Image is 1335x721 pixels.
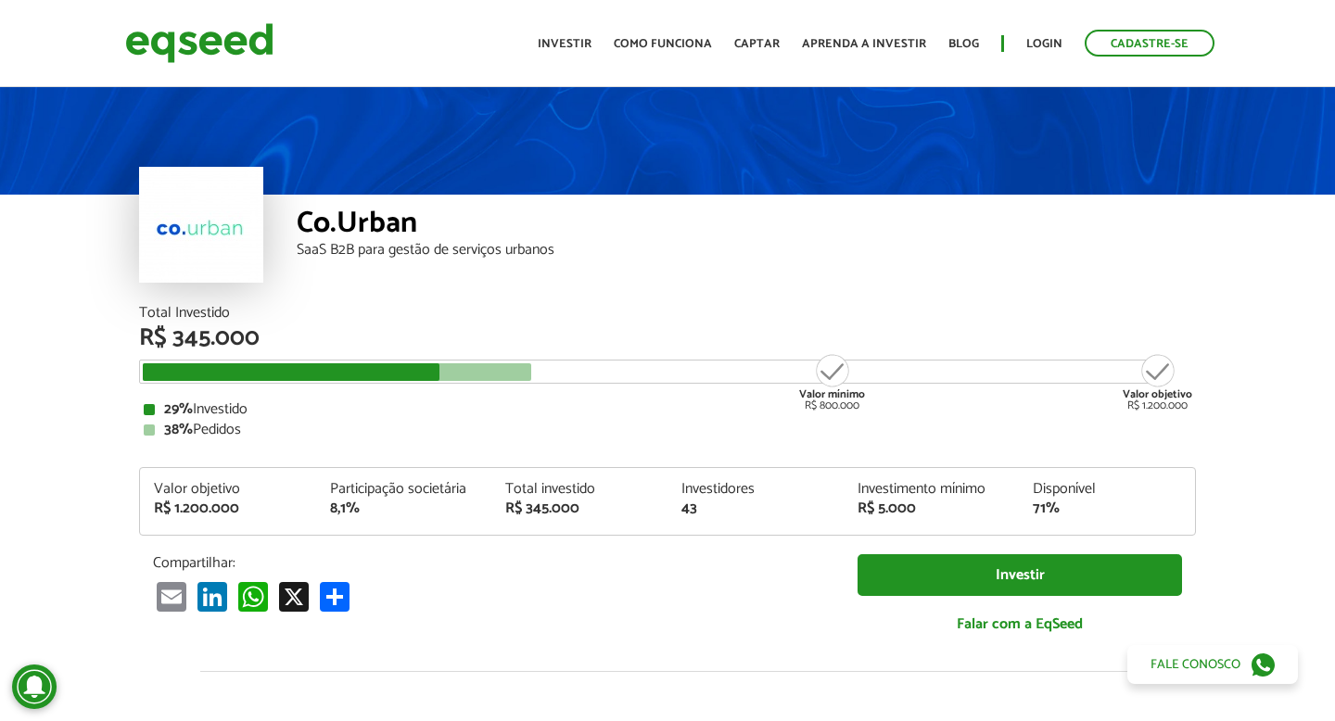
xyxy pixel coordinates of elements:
p: Compartilhar: [153,554,830,572]
a: LinkedIn [194,581,231,612]
a: Blog [948,38,979,50]
a: Share [316,581,353,612]
a: Login [1026,38,1062,50]
div: SaaS B2B para gestão de serviços urbanos [297,243,1196,258]
strong: Valor mínimo [799,386,865,403]
a: Investir [538,38,591,50]
a: WhatsApp [235,581,272,612]
div: Investidores [681,482,830,497]
div: Participação societária [330,482,478,497]
img: EqSeed [125,19,273,68]
div: Valor objetivo [154,482,302,497]
div: R$ 5.000 [858,501,1006,516]
a: Fale conosco [1127,645,1298,684]
a: Falar com a EqSeed [858,605,1182,643]
div: R$ 1.200.000 [154,501,302,516]
div: 71% [1033,501,1181,516]
a: Captar [734,38,780,50]
div: R$ 345.000 [139,326,1196,350]
div: Investimento mínimo [858,482,1006,497]
a: Investir [858,554,1182,596]
a: Email [153,581,190,612]
div: Total Investido [139,306,1196,321]
strong: 29% [164,397,193,422]
a: Aprenda a investir [802,38,926,50]
div: R$ 800.000 [797,352,867,411]
div: 43 [681,501,830,516]
div: R$ 345.000 [505,501,654,516]
div: Pedidos [144,423,1191,437]
a: X [275,581,312,612]
div: 8,1% [330,501,478,516]
div: Disponível [1033,482,1181,497]
strong: Valor objetivo [1123,386,1192,403]
div: Investido [144,402,1191,417]
div: Total investido [505,482,654,497]
a: Cadastre-se [1085,30,1214,57]
a: Como funciona [614,38,712,50]
div: Co.Urban [297,209,1196,243]
strong: 38% [164,417,193,442]
div: R$ 1.200.000 [1123,352,1192,411]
